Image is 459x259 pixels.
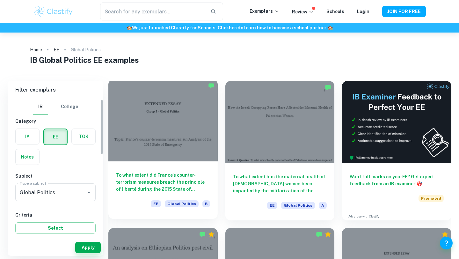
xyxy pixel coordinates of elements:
[342,81,451,220] a: Want full marks on yourEE? Get expert feedback from an IB examiner!PromotedAdvertise with Clastify
[20,181,46,186] label: Type a subject
[1,24,458,31] h6: We just launched Clastify for Schools. Click to learn how to become a school partner.
[199,231,206,238] img: Marked
[15,211,96,218] h6: Criteria
[15,222,96,234] button: Select
[229,25,239,30] a: here
[16,129,39,144] button: IA
[208,83,215,89] img: Marked
[127,25,132,30] span: 🏫
[100,3,205,20] input: Search for any exemplars...
[350,173,444,187] h6: Want full marks on your EE ? Get expert feedback from an IB examiner!
[281,202,315,209] span: Global Politics
[84,188,93,197] button: Open
[33,99,48,115] button: IB
[151,200,161,207] span: EE
[71,46,101,53] p: Global Politics
[16,149,39,165] button: Notes
[326,9,344,14] a: Schools
[116,172,210,193] h6: To what extent did France's counter-terrorism measures breach the principle of liberté during the...
[44,129,67,144] button: EE
[33,5,74,18] img: Clastify logo
[325,84,331,91] img: Marked
[61,99,78,115] button: College
[33,99,78,115] div: Filter type choice
[165,200,199,207] span: Global Politics
[208,231,215,238] div: Premium
[442,231,448,238] div: Premium
[327,25,333,30] span: 🏫
[108,81,218,220] a: To what extent did France's counter-terrorism measures breach the principle of liberté during the...
[440,237,453,249] button: Help and Feedback
[292,8,314,15] p: Review
[202,200,210,207] span: B
[233,173,327,194] h6: To what extent has the maternal health of [DEMOGRAPHIC_DATA] women been impacted by the militariz...
[325,231,331,238] div: Premium
[15,118,96,125] h6: Category
[8,81,103,99] h6: Filter exemplars
[30,45,42,54] a: Home
[225,81,335,220] a: To what extent has the maternal health of [DEMOGRAPHIC_DATA] women been impacted by the militariz...
[417,181,422,186] span: 🎯
[250,8,279,15] p: Exemplars
[342,81,451,163] img: Thumbnail
[419,195,444,202] span: Promoted
[54,45,59,54] a: EE
[316,231,322,238] img: Marked
[15,173,96,180] h6: Subject
[75,242,101,253] button: Apply
[382,6,426,17] button: JOIN FOR FREE
[348,214,379,219] a: Advertise with Clastify
[72,129,95,144] button: TOK
[30,54,429,66] h1: IB Global Politics EE examples
[357,9,369,14] a: Login
[267,202,277,209] span: EE
[319,202,327,209] span: A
